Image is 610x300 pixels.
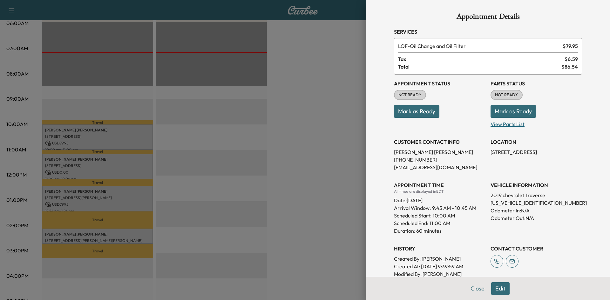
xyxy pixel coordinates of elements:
button: Edit [491,282,510,295]
h3: History [394,245,485,252]
h3: Parts Status [491,80,582,87]
p: 10:00 AM [433,212,455,219]
p: Odometer In: N/A [491,207,582,214]
p: View Parts List [491,118,582,128]
p: Created By : [PERSON_NAME] [394,255,485,263]
h3: Appointment Status [394,80,485,87]
p: [US_VEHICLE_IDENTIFICATION_NUMBER] [491,199,582,207]
span: NOT READY [491,92,522,98]
p: Arrival Window: [394,204,485,212]
p: Scheduled Start: [394,212,431,219]
h3: CONTACT CUSTOMER [491,245,582,252]
div: Date: [DATE] [394,194,485,204]
h3: CUSTOMER CONTACT INFO [394,138,485,146]
button: Close [466,282,489,295]
p: [STREET_ADDRESS] [491,148,582,156]
p: 2019 chevrolet Traverse [491,191,582,199]
p: [PERSON_NAME] [PERSON_NAME] [394,148,485,156]
p: Scheduled End: [394,219,428,227]
p: Modified By : [PERSON_NAME] [394,270,485,278]
div: All times are displayed in EDT [394,189,485,194]
span: Tax [398,55,565,63]
p: Odometer Out: N/A [491,214,582,222]
h1: Appointment Details [394,13,582,23]
h3: APPOINTMENT TIME [394,181,485,189]
p: 11:00 AM [430,219,450,227]
span: $ 86.54 [561,63,578,70]
button: Mark as Ready [491,105,536,118]
h3: Services [394,28,582,36]
span: 9:45 AM - 10:45 AM [432,204,476,212]
h3: VEHICLE INFORMATION [491,181,582,189]
button: Mark as Ready [394,105,439,118]
p: Duration: 60 minutes [394,227,485,235]
span: $ 79.95 [563,42,578,50]
h3: LOCATION [491,138,582,146]
span: NOT READY [395,92,425,98]
span: $ 6.59 [565,55,578,63]
p: [EMAIL_ADDRESS][DOMAIN_NAME] [394,163,485,171]
p: [PHONE_NUMBER] [394,156,485,163]
span: Oil Change and Oil Filter [398,42,560,50]
span: Total [398,63,561,70]
p: Created At : [DATE] 9:39:59 AM [394,263,485,270]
